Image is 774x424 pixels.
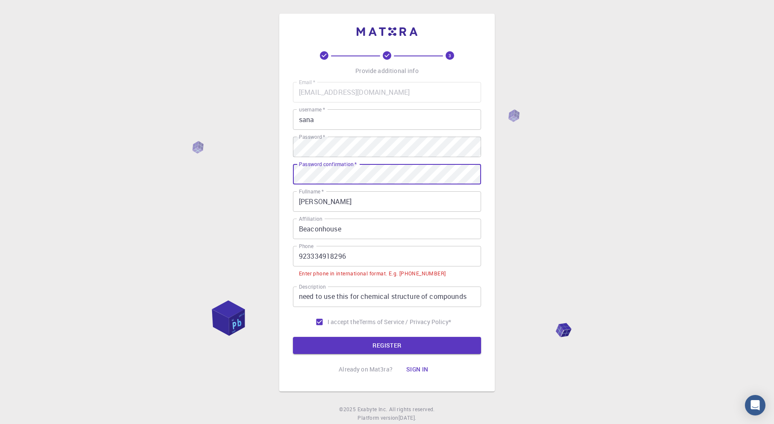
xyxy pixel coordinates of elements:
[299,188,324,195] label: Fullname
[299,106,325,113] label: username
[299,283,326,290] label: Description
[357,406,387,412] span: Exabyte Inc.
[359,318,451,326] a: Terms of Service / Privacy Policy*
[339,405,357,414] span: © 2025
[449,53,451,58] text: 3
[299,269,446,278] div: Enter phone in international format. E.g. [PHONE_NUMBER]
[339,365,393,374] p: Already on Mat3ra?
[357,414,398,422] span: Platform version
[299,161,357,168] label: Password confirmation
[299,243,313,250] label: Phone
[299,79,315,86] label: Email
[293,337,481,354] button: REGISTER
[399,361,435,378] button: Sign in
[299,133,325,140] label: Password
[299,215,322,222] label: Affiliation
[357,405,387,414] a: Exabyte Inc.
[359,318,451,326] p: Terms of Service / Privacy Policy *
[389,405,435,414] span: All rights reserved.
[399,414,417,422] a: [DATE].
[745,395,765,415] div: Open Intercom Messenger
[355,67,418,75] p: Provide additional info
[399,414,417,421] span: [DATE] .
[328,318,359,326] span: I accept the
